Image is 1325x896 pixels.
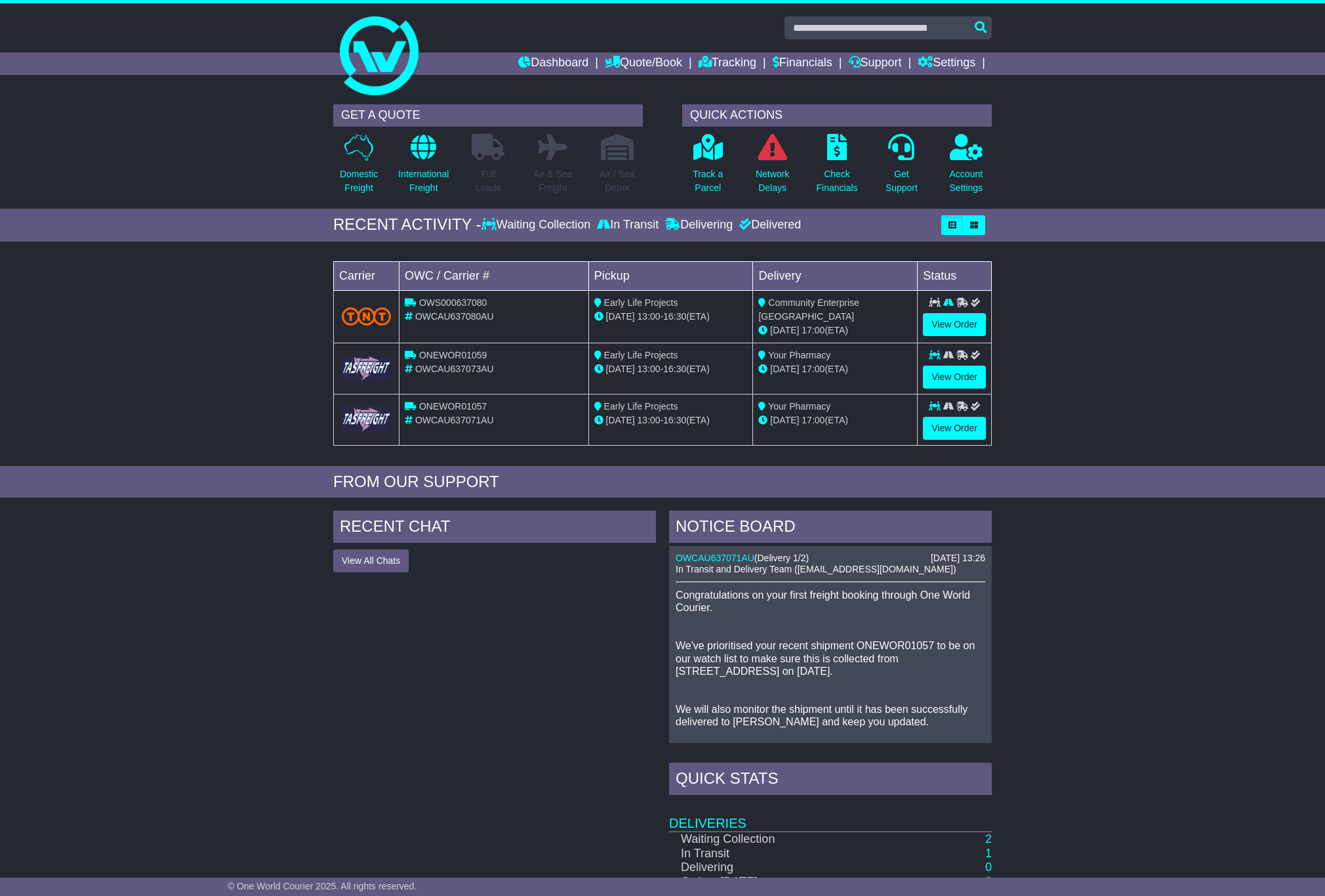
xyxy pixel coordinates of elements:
a: 0 [985,875,992,888]
a: Financials [773,53,832,75]
span: ONEWOR01059 [419,350,487,360]
a: NetworkDelays [755,133,790,202]
span: 16:30 [663,364,686,374]
img: GetCarrierServiceLogo [342,355,391,381]
span: 13:00 [638,311,661,322]
span: OWCAU637073AU [415,364,494,374]
div: FROM OUR SUPPORT [333,473,992,492]
p: Congratulations on your first freight booking through One World Courier. [676,589,985,614]
div: ( ) [676,553,985,564]
div: [DATE] 13:26 [931,553,985,564]
img: GetCarrierServiceLogo [342,406,391,432]
td: Status [918,261,992,290]
td: Carrier [334,261,399,290]
span: [DATE] [770,325,799,335]
div: QUICK ACTIONS [682,104,992,127]
span: ONEWOR01057 [419,401,487,412]
div: In Transit [594,218,662,232]
span: 17:00 [802,325,825,335]
a: AccountSettings [949,133,984,202]
a: View Order [923,417,986,440]
span: OWCAU637080AU [415,311,494,322]
p: Full Loads [472,167,504,195]
div: GET A QUOTE [333,104,643,127]
div: NOTICE BOARD [669,511,992,546]
span: © One World Courier 2025. All rights reserved. [228,881,417,891]
div: - (ETA) [594,310,748,324]
p: Check Financials [817,167,858,195]
a: View Order [923,313,986,336]
p: We will also monitor the shipment until it has been successfully delivered to [PERSON_NAME] and k... [676,703,985,728]
a: InternationalFreight [397,133,449,202]
a: Dashboard [518,53,588,75]
div: Delivering [662,218,736,232]
a: Settings [918,53,975,75]
a: 2 [985,832,992,845]
div: Waiting Collection [481,218,594,232]
span: 16:30 [663,311,686,322]
span: In Transit and Delivery Team ([EMAIL_ADDRESS][DOMAIN_NAME]) [676,564,956,574]
td: In Transit [669,847,903,861]
p: Air / Sea Depot [600,167,635,195]
div: Delivered [736,218,801,232]
span: Community Enterprise [GEOGRAPHIC_DATA] [758,297,859,322]
span: Your Pharmacy [768,350,830,360]
a: Support [849,53,902,75]
span: [DATE] [606,415,635,425]
a: 1 [985,847,992,860]
span: [DATE] [606,311,635,322]
p: International Freight [398,167,449,195]
div: Quick Stats [669,763,992,798]
span: Your Pharmacy [768,401,830,412]
span: Early Life Projects [604,297,678,308]
div: - (ETA) [594,414,748,427]
span: 13:00 [638,415,661,425]
span: 16:30 [663,415,686,425]
button: View All Chats [333,549,409,572]
p: Get Support [886,167,918,195]
div: RECENT CHAT [333,511,656,546]
span: OWS000637080 [419,297,487,308]
td: Waiting Collection [669,832,903,847]
img: TNT_Domestic.png [342,307,391,325]
span: [DATE] [770,364,799,374]
a: Tracking [699,53,756,75]
a: OWCAU637071AU [676,553,754,563]
a: View Order [923,366,986,389]
p: Network Delays [756,167,789,195]
span: [DATE] [770,415,799,425]
div: (ETA) [758,362,912,376]
p: Track a Parcel [693,167,723,195]
span: [DATE] [606,364,635,374]
a: CheckFinancials [816,133,859,202]
p: Air & Sea Freight [533,167,572,195]
td: Pickup [588,261,753,290]
a: DomesticFreight [339,133,378,202]
td: Delivering [669,861,903,875]
a: GetSupport [885,133,918,202]
div: RECENT ACTIVITY - [333,215,481,234]
td: Orders [DATE] [669,875,903,889]
a: Track aParcel [692,133,724,202]
span: 17:00 [802,415,825,425]
span: OWCAU637071AU [415,415,494,425]
span: Early Life Projects [604,350,678,360]
td: OWC / Carrier # [399,261,589,290]
span: 17:00 [802,364,825,374]
span: 13:00 [638,364,661,374]
span: Early Life Projects [604,401,678,412]
td: Delivery [753,261,918,290]
div: (ETA) [758,324,912,337]
div: (ETA) [758,414,912,427]
p: Domestic Freight [340,167,378,195]
p: We've prioritised your recent shipment ONEWOR01057 to be on our watch list to make sure this is c... [676,639,985,677]
div: - (ETA) [594,362,748,376]
a: 0 [985,861,992,874]
a: Quote/Book [605,53,682,75]
span: Delivery 1/2 [758,553,806,563]
p: Account Settings [950,167,983,195]
td: Deliveries [669,798,992,832]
